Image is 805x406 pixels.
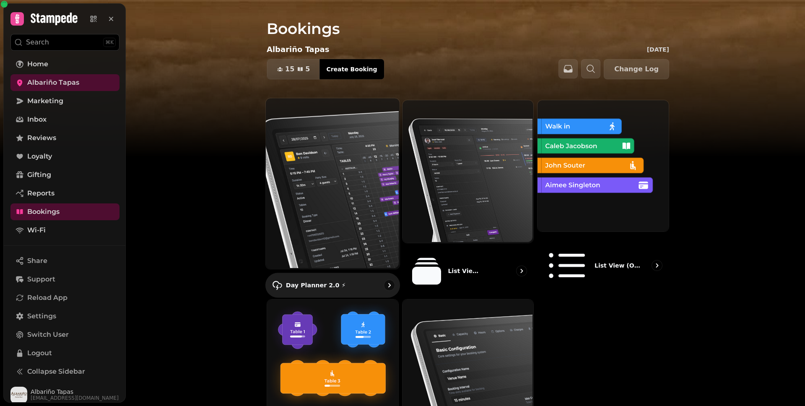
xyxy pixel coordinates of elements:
svg: go to [653,261,661,270]
span: Switch User [27,330,69,340]
span: 5 [305,66,310,73]
button: User avatarAlbariño Tapas[EMAIL_ADDRESS][DOMAIN_NAME] [10,387,119,403]
span: Change Log [614,66,659,73]
a: Marketing [10,93,119,109]
button: Share [10,252,119,269]
img: List View 2.0 ⚡ (New) [402,99,533,242]
a: Home [10,56,119,73]
button: Change Log [604,59,669,79]
span: Inbox [27,115,47,125]
span: Albariño Tapas [31,389,119,395]
svg: go to [385,281,393,289]
p: List view (Old - going soon) [595,261,640,270]
a: Loyalty [10,148,119,165]
span: Gifting [27,170,51,180]
span: Wi-Fi [27,225,46,235]
img: Day Planner 2.0 ⚡ [265,97,399,268]
p: [DATE] [647,45,669,54]
a: Day Planner 2.0 ⚡Day Planner 2.0 ⚡ [265,98,400,298]
button: Support [10,271,119,288]
div: ⌘K [103,38,116,47]
button: Search⌘K [10,34,119,51]
a: List View 2.0 ⚡ (New)List View 2.0 ⚡ (New) [402,100,534,296]
p: List View 2.0 ⚡ (New) [448,267,482,275]
a: Bookings [10,203,119,220]
a: Reports [10,185,119,202]
a: Albariño Tapas [10,74,119,91]
button: Collapse Sidebar [10,363,119,380]
button: Create Booking [319,59,384,79]
button: Reload App [10,289,119,306]
span: Share [27,256,47,266]
p: Albariño Tapas [267,44,329,55]
span: Support [27,274,55,284]
img: User avatar [10,387,27,403]
a: Settings [10,308,119,325]
button: 155 [267,59,320,79]
span: 15 [285,66,294,73]
span: Home [27,59,48,69]
span: Collapse Sidebar [27,367,85,377]
a: Inbox [10,111,119,128]
span: Bookings [27,207,60,217]
a: List view (Old - going soon)List view (Old - going soon) [537,100,669,296]
a: Reviews [10,130,119,146]
img: List view (Old - going soon) [537,99,668,231]
span: Loyalty [27,151,52,161]
span: Settings [27,311,56,321]
svg: go to [517,267,526,275]
span: Reports [27,188,55,198]
span: Albariño Tapas [27,78,79,88]
span: Create Booking [326,66,377,72]
p: Search [26,37,49,47]
span: Reload App [27,293,68,303]
span: Logout [27,348,52,358]
span: [EMAIL_ADDRESS][DOMAIN_NAME] [31,395,119,401]
a: Gifting [10,167,119,183]
p: Day Planner 2.0 ⚡ [286,281,346,289]
span: Reviews [27,133,56,143]
span: Marketing [27,96,63,106]
button: Switch User [10,326,119,343]
a: Wi-Fi [10,222,119,239]
button: Logout [10,345,119,362]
